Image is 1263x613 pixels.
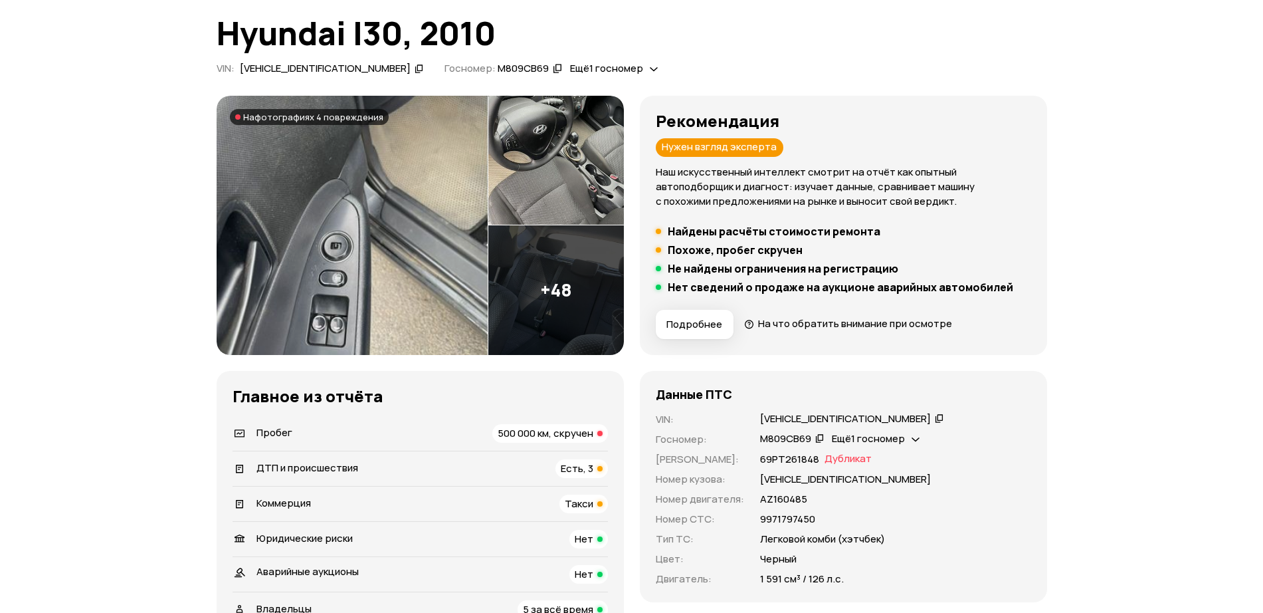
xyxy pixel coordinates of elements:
p: Черный [760,552,797,566]
span: Аварийные аукционы [256,564,359,578]
span: На что обратить внимание при осмотре [758,316,952,330]
div: Нужен взгляд эксперта [656,138,783,157]
div: [VEHICLE_IDENTIFICATION_NUMBER] [240,62,411,76]
span: Нет [575,532,593,546]
h1: Hyundai I30, 2010 [217,15,1047,51]
span: Нет [575,567,593,581]
h5: Не найдены ограничения на регистрацию [668,262,898,275]
div: М809СВ69 [498,62,549,76]
span: Подробнее [666,318,722,331]
span: ДТП и происшествия [256,461,358,475]
h5: Найдены расчёты стоимости ремонта [668,225,880,238]
button: Подробнее [656,310,733,339]
h4: Данные ПТС [656,387,732,402]
span: Такси [565,497,593,511]
span: Коммерция [256,496,311,510]
span: Госномер: [444,61,496,75]
p: 1 591 см³ / 126 л.с. [760,572,844,586]
p: Легковой комби (хэтчбек) [760,532,885,547]
span: 500 000 км, скручен [498,426,593,440]
p: 69РТ261848 [760,452,819,467]
span: VIN : [217,61,235,75]
p: Номер двигателя : [656,492,744,507]
span: Есть, 3 [561,461,593,475]
span: Дубликат [825,452,872,467]
p: Номер СТС : [656,512,744,527]
p: VIN : [656,412,744,427]
p: Тип ТС : [656,532,744,547]
p: Двигатель : [656,572,744,586]
div: М809СВ69 [760,432,811,446]
p: Номер кузова : [656,472,744,487]
h5: Нет сведений о продаже на аукционе аварийных автомобилей [668,281,1013,294]
p: Госномер : [656,432,744,447]
p: [PERSON_NAME] : [656,452,744,467]
a: На что обратить внимание при осмотре [744,316,953,330]
span: На фотографиях 4 повреждения [243,112,383,122]
h5: Похоже, пробег скручен [668,243,803,257]
span: Ещё 1 госномер [832,431,905,445]
span: Юридические риски [256,531,353,545]
p: Цвет : [656,552,744,566]
p: 9971797450 [760,512,815,527]
span: Ещё 1 госномер [570,61,643,75]
p: Наш искусственный интеллект смотрит на отчёт как опытный автоподборщик и диагност: изучает данные... [656,165,1031,209]
p: [VEHICLE_IDENTIFICATION_NUMBER] [760,472,931,487]
p: АZ160485 [760,492,807,507]
h3: Главное из отчёта [233,387,608,406]
span: Пробег [256,426,292,439]
div: [VEHICLE_IDENTIFICATION_NUMBER] [760,412,931,426]
h3: Рекомендация [656,112,1031,130]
